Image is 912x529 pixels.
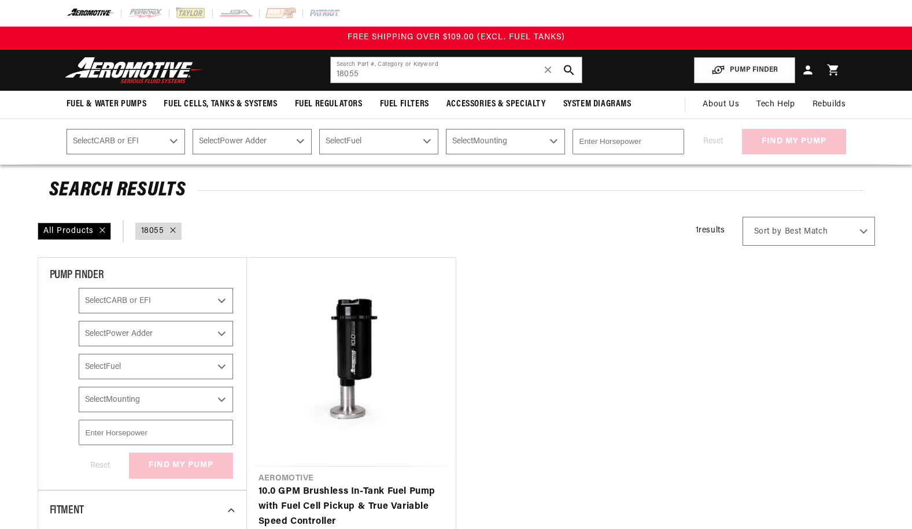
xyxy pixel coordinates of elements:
img: Aeromotive [62,57,206,84]
select: Fuel [79,354,233,379]
span: Sort by [754,226,782,238]
span: System Diagrams [563,98,632,110]
span: Fuel & Water Pumps [67,98,147,110]
summary: Fuel Cells, Tanks & Systems [155,91,286,118]
button: search button [556,57,582,83]
span: 1 results [696,226,725,235]
button: PUMP FINDER [694,57,795,83]
div: All Products [38,223,111,240]
select: Fuel [319,129,438,154]
a: 18055 [141,225,164,238]
span: Tech Help [756,98,795,111]
span: Fuel Cells, Tanks & Systems [164,98,277,110]
span: About Us [703,100,739,109]
a: 10.0 GPM Brushless In-Tank Fuel Pump with Fuel Cell Pickup & True Variable Speed Controller [259,484,444,529]
select: Power Adder [79,321,233,346]
summary: Fuel Filters [371,91,438,118]
select: Mounting [446,129,565,154]
select: CARB or EFI [67,129,186,154]
span: Accessories & Specialty [446,98,546,110]
span: Fuel Regulators [295,98,363,110]
span: Fuel Filters [380,98,429,110]
summary: Fuel Regulators [286,91,371,118]
span: ✕ [543,61,553,79]
summary: Tech Help [748,91,803,119]
select: Sort by [743,217,875,246]
input: Enter Horsepower [79,420,233,445]
summary: Fuel & Water Pumps [58,91,156,118]
summary: Rebuilds [804,91,855,119]
select: Mounting [79,387,233,412]
select: Power Adder [193,129,312,154]
span: FREE SHIPPING OVER $109.00 (EXCL. FUEL TANKS) [348,33,565,42]
a: About Us [694,91,748,119]
input: Search by Part Number, Category or Keyword [331,57,582,83]
input: Enter Horsepower [573,129,684,154]
summary: System Diagrams [555,91,640,118]
summary: Accessories & Specialty [438,91,555,118]
span: Fitment [50,505,84,516]
select: CARB or EFI [79,288,233,313]
span: PUMP FINDER [50,269,104,281]
span: Rebuilds [813,98,846,111]
h2: Search Results [49,182,863,200]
